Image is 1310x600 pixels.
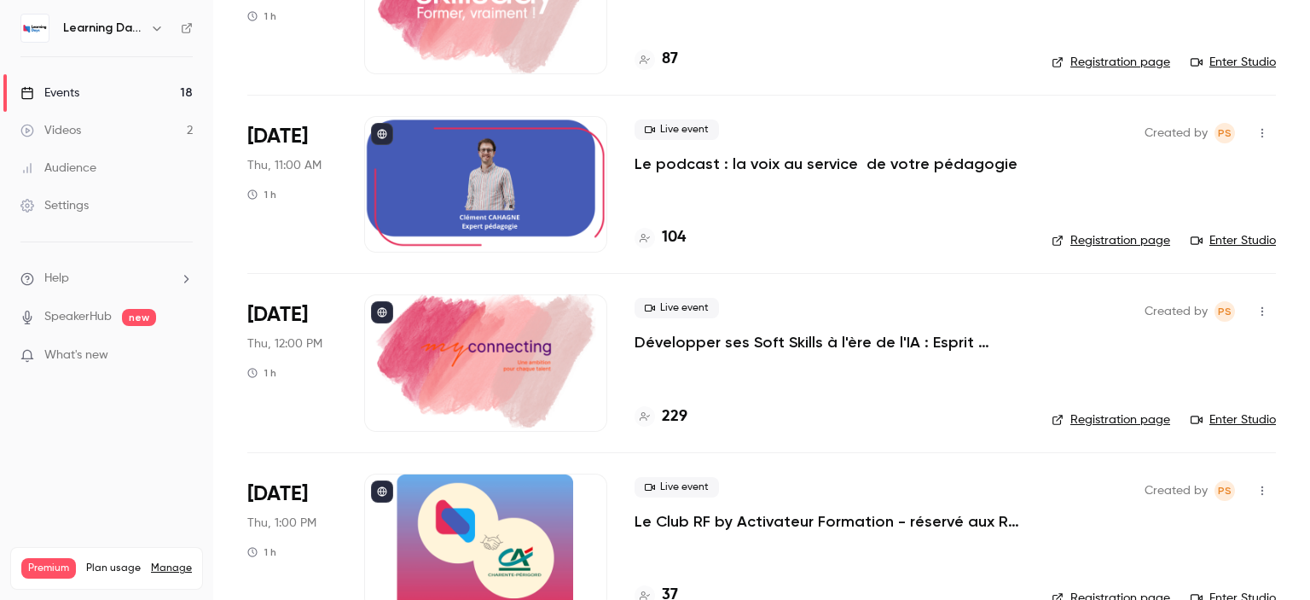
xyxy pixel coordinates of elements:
[44,44,193,58] div: Domaine: [DOMAIN_NAME]
[635,405,687,428] a: 229
[69,99,83,113] img: tab_domain_overview_orange.svg
[1052,411,1170,428] a: Registration page
[172,348,193,364] iframe: Noticeable Trigger
[247,515,316,532] span: Thu, 1:00 PM
[20,122,81,139] div: Videos
[635,477,719,498] span: Live event
[247,116,337,253] div: Oct 9 Thu, 11:00 AM (Europe/Paris)
[27,44,41,58] img: website_grey.svg
[151,562,192,575] a: Manage
[247,366,276,380] div: 1 h
[20,270,193,288] li: help-dropdown-opener
[247,481,308,508] span: [DATE]
[247,9,276,23] div: 1 h
[1145,123,1208,143] span: Created by
[27,27,41,41] img: logo_orange.svg
[1214,123,1235,143] span: Prad Selvarajah
[1052,232,1170,249] a: Registration page
[44,270,69,288] span: Help
[1145,481,1208,501] span: Created by
[247,294,337,431] div: Oct 9 Thu, 12:00 PM (Europe/Paris)
[662,405,687,428] h4: 229
[635,48,678,71] a: 87
[662,226,686,249] h4: 104
[635,511,1024,532] a: Le Club RF by Activateur Formation - réservé aux RF - La formation, bien plus qu’un “smile sheet" ?
[247,301,308,329] span: [DATE]
[635,298,719,318] span: Live event
[44,347,108,364] span: What's new
[212,101,261,112] div: Mots-clés
[63,20,143,37] h6: Learning Days
[247,545,276,559] div: 1 h
[86,562,141,575] span: Plan usage
[247,157,322,174] span: Thu, 11:00 AM
[122,309,156,326] span: new
[20,160,96,177] div: Audience
[21,558,76,579] span: Premium
[635,332,1024,352] a: Développer ses Soft Skills à l'ère de l'IA : Esprit critique & IA
[1214,481,1235,501] span: Prad Selvarajah
[1191,232,1276,249] a: Enter Studio
[1145,301,1208,322] span: Created by
[635,119,719,140] span: Live event
[1191,411,1276,428] a: Enter Studio
[1052,54,1170,71] a: Registration page
[662,48,678,71] h4: 87
[48,27,84,41] div: v 4.0.25
[247,123,308,150] span: [DATE]
[635,226,686,249] a: 104
[20,197,89,214] div: Settings
[247,188,276,201] div: 1 h
[194,99,207,113] img: tab_keywords_by_traffic_grey.svg
[635,154,1017,174] a: Le podcast : la voix au service de votre pédagogie
[1218,301,1232,322] span: PS
[247,335,322,352] span: Thu, 12:00 PM
[1218,123,1232,143] span: PS
[1218,481,1232,501] span: PS
[20,84,79,102] div: Events
[1214,301,1235,322] span: Prad Selvarajah
[88,101,131,112] div: Domaine
[1191,54,1276,71] a: Enter Studio
[44,308,112,326] a: SpeakerHub
[21,15,49,42] img: Learning Days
